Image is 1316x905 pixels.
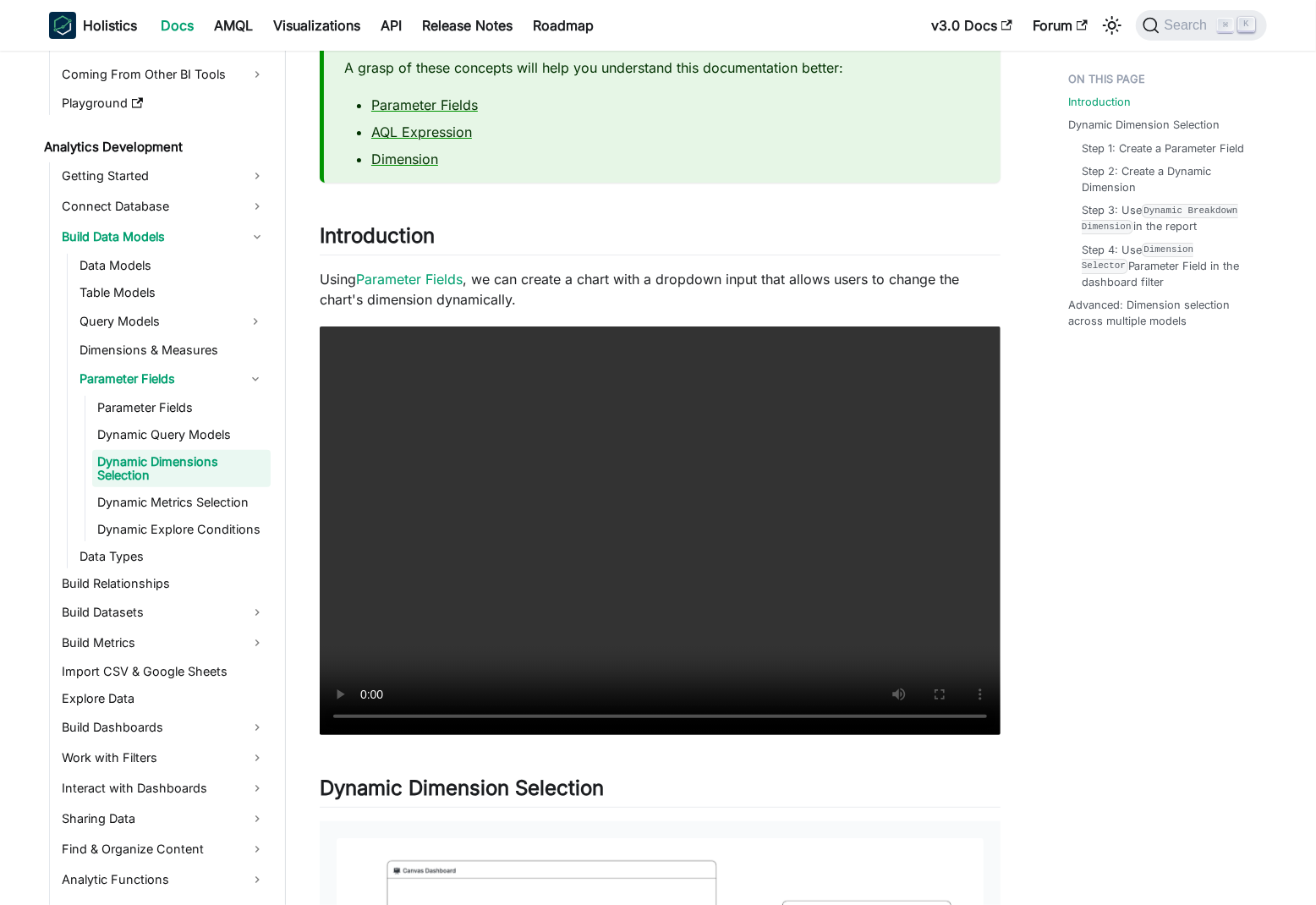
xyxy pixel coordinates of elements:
b: Holistics [83,15,137,36]
a: Build Datasets [57,599,271,626]
kbd: K [1238,17,1255,32]
a: Dynamic Dimension Selection [1068,117,1220,133]
a: Build Dashboards [57,714,271,741]
a: Analytics Development [39,135,271,159]
a: Data Types [74,545,271,568]
a: Visualizations [263,12,370,39]
button: Switch between dark and light mode (currently light mode) [1099,12,1126,39]
a: Parameter Fields [74,365,240,392]
a: AMQL [204,12,263,39]
a: Find & Organize Content [57,836,271,863]
p: A grasp of these concepts will help you understand this documentation better: [344,58,980,78]
a: Roadmap [523,12,604,39]
a: Dynamic Explore Conditions [92,518,271,541]
video: Your browser does not support embedding video, but you can . [320,326,1001,735]
a: Parameter Fields [371,96,478,113]
a: Explore Data [57,687,271,710]
kbd: ⌘ [1217,18,1234,33]
button: Expand sidebar category 'Query Models' [240,308,271,335]
h2: Dynamic Dimension Selection [320,776,1001,808]
a: Playground [57,91,271,115]
a: Work with Filters [57,744,271,771]
a: Dimension [371,151,438,167]
button: Search (Command+K) [1136,10,1267,41]
a: Step 2: Create a Dynamic Dimension [1082,163,1250,195]
a: v3.0 Docs [921,12,1023,39]
p: Using , we can create a chart with a dropdown input that allows users to change the chart's dimen... [320,269,1001,310]
a: Import CSV & Google Sheets [57,660,271,683]
a: Docs [151,12,204,39]
a: Build Data Models [57,223,271,250]
a: Query Models [74,308,240,335]
img: Holistics [49,12,76,39]
a: Introduction [1068,94,1131,110]
a: Getting Started [57,162,271,189]
a: Parameter Fields [92,396,271,420]
button: Collapse sidebar category 'Parameter Fields' [240,365,271,392]
a: API [370,12,412,39]
a: Build Metrics [57,629,271,656]
code: Dynamic Breakdown Dimension [1082,204,1238,234]
a: Advanced: Dimension selection across multiple models [1068,297,1257,329]
span: Search [1160,18,1218,33]
a: Interact with Dashboards [57,775,271,802]
a: HolisticsHolistics [49,12,137,39]
a: Analytic Functions [57,866,271,893]
a: Step 4: UseDimension SelectorParameter Field in the dashboard filter [1082,242,1250,291]
a: Forum [1023,12,1098,39]
a: Dynamic Query Models [92,423,271,447]
a: Release Notes [412,12,523,39]
a: Sharing Data [57,805,271,832]
a: Build Relationships [57,572,271,595]
a: Coming From Other BI Tools [57,61,271,88]
a: Data Models [74,254,271,277]
a: Step 3: UseDynamic Breakdown Dimensionin the report [1082,202,1250,234]
nav: Docs sidebar [32,51,286,905]
a: Table Models [74,281,271,304]
a: Step 1: Create a Parameter Field [1082,140,1244,156]
a: Parameter Fields [356,271,463,288]
a: AQL Expression [371,123,472,140]
a: Dynamic Metrics Selection [92,491,271,514]
a: Dimensions & Measures [74,338,271,362]
code: Dimension Selector [1082,243,1193,273]
a: Connect Database [57,193,271,220]
a: Dynamic Dimensions Selection [92,450,271,487]
h2: Introduction [320,223,1001,255]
